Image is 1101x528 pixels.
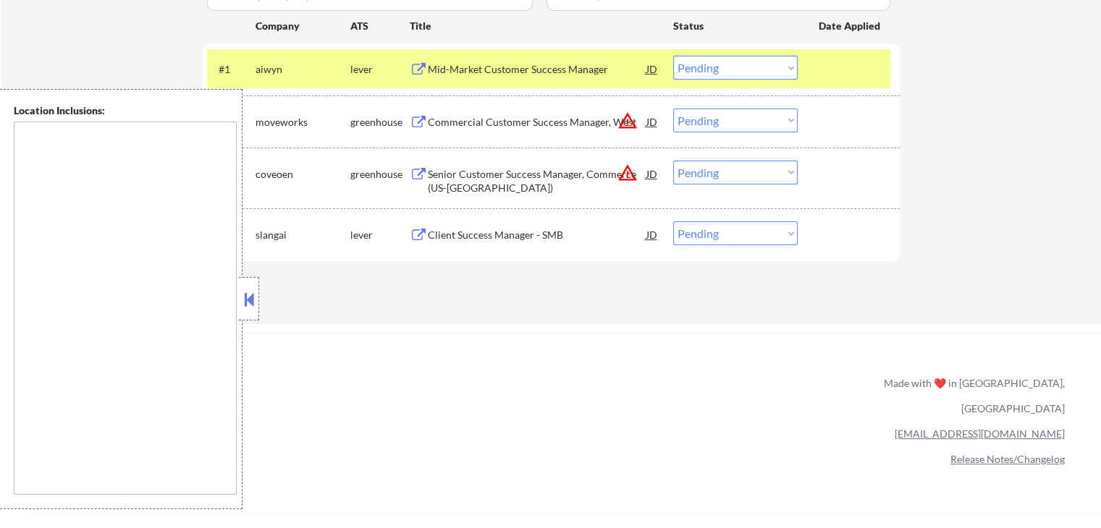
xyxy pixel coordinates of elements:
div: JD [645,108,659,135]
div: coveoen [256,167,350,182]
div: Location Inclusions: [14,103,237,118]
div: aiwyn [256,62,350,77]
div: greenhouse [350,115,410,129]
button: warning_amber [617,111,638,131]
div: lever [350,62,410,77]
div: slangai [256,228,350,242]
div: greenhouse [350,167,410,182]
div: JD [645,161,659,187]
div: Status [673,12,798,38]
div: Made with ❤️ in [GEOGRAPHIC_DATA], [GEOGRAPHIC_DATA] [878,370,1065,421]
div: Mid-Market Customer Success Manager [428,62,646,77]
div: Company [256,19,350,33]
div: lever [350,228,410,242]
div: Senior Customer Success Manager, Commerce (US-[GEOGRAPHIC_DATA]) [428,167,646,195]
div: Title [410,19,659,33]
div: moveworks [256,115,350,129]
a: [EMAIL_ADDRESS][DOMAIN_NAME] [895,427,1065,440]
div: Date Applied [819,19,882,33]
a: Refer & earn free applications 👯‍♀️ [29,391,581,406]
div: JD [645,221,659,247]
div: Commercial Customer Success Manager, West [428,115,646,129]
div: JD [645,56,659,82]
div: #1 [219,62,244,77]
button: warning_amber [617,163,638,183]
div: ATS [350,19,410,33]
a: Release Notes/Changelog [950,453,1065,465]
div: Client Success Manager - SMB [428,228,646,242]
